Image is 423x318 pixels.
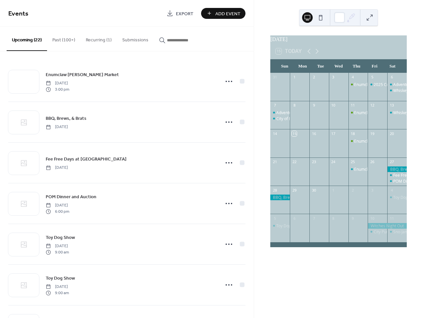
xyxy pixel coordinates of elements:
div: 29 [292,188,297,193]
div: 1 [331,188,336,193]
div: Enumclaw Farmer's Market [348,110,368,115]
div: 4 [350,75,355,80]
a: Toy Dog Show [46,274,75,282]
div: 1 [292,75,297,80]
button: Add Event [201,8,245,19]
div: 7 [272,103,277,108]
span: Events [8,7,28,20]
div: Toy Dog Show [270,223,290,229]
div: 19 [370,131,375,136]
a: BBQ, Brews, & Brats [46,114,86,122]
div: Mon [293,60,311,73]
div: 2 [350,188,355,193]
div: 8 [292,103,297,108]
div: 6 [292,216,297,221]
div: Sun [276,60,293,73]
div: Fee Free Days at Mount Rainier National Park [387,172,407,178]
span: [DATE] [46,203,69,208]
span: [DATE] [46,80,69,86]
div: 23 [311,159,316,164]
div: Toy Dog Show [387,195,407,200]
button: Past (100+) [47,27,80,50]
div: 30 [311,188,316,193]
div: 12 [370,103,375,108]
span: Enumclaw [PERSON_NAME] Market [46,71,119,78]
div: Enumclaw [PERSON_NAME] Market [354,166,419,172]
div: 3 [370,188,375,193]
div: 28 [272,188,277,193]
div: Witches Night Out [368,223,407,229]
div: Sno-Jammers Snow Rally [387,229,407,235]
a: POM Dinner and Auction [46,193,96,201]
div: City Pumpkins and Witches Night Out [368,229,387,235]
div: 9 [350,216,355,221]
div: Enumclaw Farmer's Market [348,82,368,87]
div: Enumclaw Farmer's Market [348,166,368,172]
div: 15 [292,131,297,136]
div: Whiskey Trains [387,88,407,93]
div: Whiskey Trains [393,88,421,93]
span: [DATE] [46,284,69,290]
div: 20 [389,131,394,136]
button: Submissions [117,27,154,50]
div: Enumclaw [PERSON_NAME] Market [354,82,419,87]
a: Toy Dog Show [46,234,75,241]
div: 21 [272,159,277,164]
div: 27 [389,159,394,164]
div: Enumclaw [PERSON_NAME] Market [354,138,419,144]
div: POM Dinner and Auction [387,178,407,184]
span: 9:00 am [46,290,69,296]
div: Adventure Van Expo [270,110,290,115]
div: City of Enumclaw Summer [DATE] Showcase [276,116,358,121]
span: POM Dinner and Auction [46,194,96,201]
div: 26 [370,159,375,164]
div: 13 [389,103,394,108]
span: Export [176,10,193,17]
div: 9 [311,103,316,108]
div: Sat [384,60,401,73]
div: Tue [312,60,330,73]
div: 31 [272,75,277,80]
div: Whiskey Trains [387,110,407,115]
span: 3:00 pm [46,86,69,92]
div: 7 [311,216,316,221]
div: Thu [347,60,365,73]
div: 16 [311,131,316,136]
div: BBQ, Brews, & Brats [270,195,290,200]
span: [DATE] [46,124,68,130]
div: 14 [272,131,277,136]
div: 2 [311,75,316,80]
a: Enumclaw [PERSON_NAME] Market [46,71,119,78]
div: 2025 Cruise Enumclaw [368,82,387,87]
div: 11 [350,103,355,108]
div: Whiskey Trains [393,110,421,115]
a: Export [162,8,198,19]
div: 22 [292,159,297,164]
div: 24 [331,159,336,164]
span: [DATE] [46,243,69,249]
div: City of Enumclaw Summer Sunday Showcase [270,116,290,121]
div: BBQ, Brews, & Brats [387,166,407,172]
div: 5 [370,75,375,80]
div: 10 [331,103,336,108]
span: Fee Free Days at [GEOGRAPHIC_DATA] [46,156,127,163]
div: Toy Dog Show [393,195,419,200]
div: [DATE] [270,35,407,43]
span: 6:00 pm [46,208,69,214]
div: 17 [331,131,336,136]
div: Adventure Van Expo [276,110,313,115]
div: Fri [365,60,383,73]
div: Enumclaw [PERSON_NAME] Market [354,110,419,115]
div: 2025 Cruise Enumclaw [374,82,416,87]
div: 5 [272,216,277,221]
div: 8 [331,216,336,221]
span: [DATE] [46,165,68,171]
div: 11 [389,216,394,221]
div: 25 [350,159,355,164]
span: 9:00 am [46,249,69,255]
span: Toy Dog Show [46,234,75,241]
div: 18 [350,131,355,136]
